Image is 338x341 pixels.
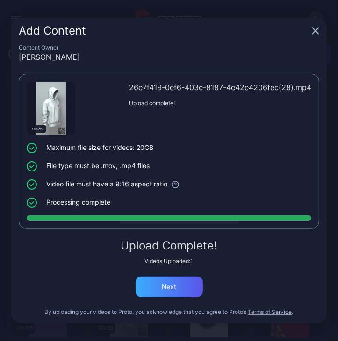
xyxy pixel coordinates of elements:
[27,161,311,171] li: File type must be .mov, .mp4 files
[19,240,319,251] div: Upload Complete!
[19,308,319,316] div: By uploading your videos to Proto, you acknowledge that you agree to Proto’s .
[27,197,311,208] li: Processing complete
[19,25,308,36] div: Add Content
[136,277,203,297] button: Next
[27,142,311,153] li: Maximum file size for videos: 20GB
[129,98,311,109] div: Upload complete!
[162,283,176,291] div: Next
[29,125,46,133] div: 00:26
[19,44,319,51] div: Content Owner
[19,257,319,265] div: Videos Uploaded: 1
[248,308,292,316] button: Terms of Service
[19,51,319,63] div: [PERSON_NAME]
[129,82,311,93] div: 26e7f419-0ef6-403e-8187-4e42e4206fec(28).mp4
[27,179,311,190] li: Video file must have a 9:16 aspect ratio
